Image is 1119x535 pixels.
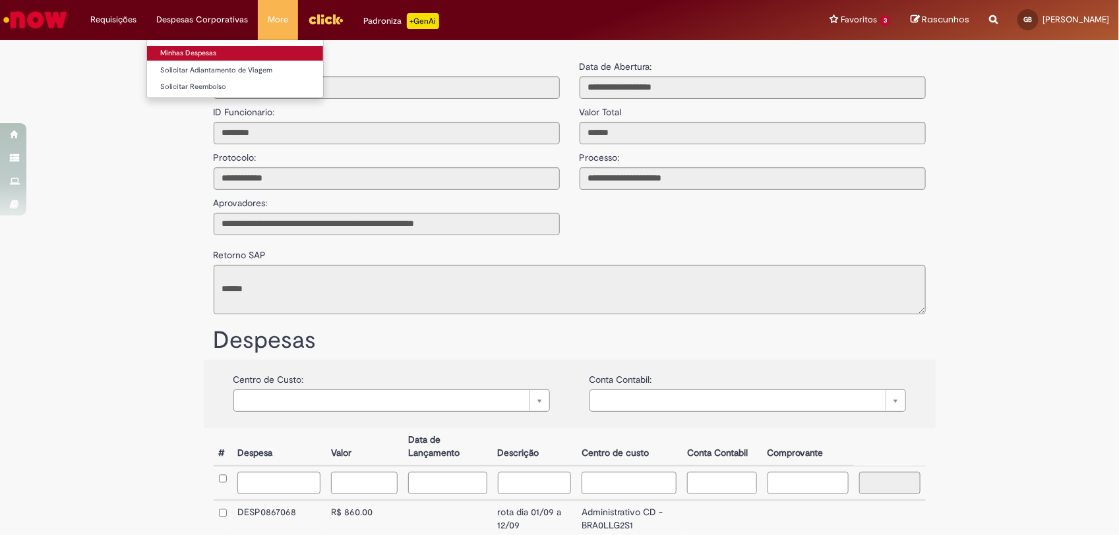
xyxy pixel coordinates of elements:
label: Processo: [580,144,620,164]
th: Conta Contabil [682,428,762,466]
label: Retorno SAP [214,242,266,262]
label: Centro de Custo: [233,366,304,386]
p: +GenAi [407,13,439,29]
th: Descrição [493,428,577,466]
label: Aprovadores: [214,190,268,210]
span: Rascunhos [922,13,969,26]
a: Limpar campo {0} [233,389,550,412]
a: Solicitar Adiantamento de Viagem [147,63,323,78]
a: Solicitar Reembolso [147,80,323,94]
label: ID Funcionario: [214,99,275,119]
th: Comprovante [762,428,854,466]
label: Valor Total [580,99,622,119]
a: Limpar campo {0} [590,389,906,412]
th: Valor [326,428,403,466]
th: Despesa [232,428,325,466]
label: Conta Contabil: [590,366,652,386]
span: GB [1024,15,1033,24]
a: Minhas Despesas [147,46,323,61]
ul: Despesas Corporativas [146,40,324,98]
span: Despesas Corporativas [156,13,248,26]
img: click_logo_yellow_360x200.png [308,9,344,29]
span: 3 [880,15,891,26]
div: Padroniza [363,13,439,29]
img: ServiceNow [1,7,69,33]
th: # [214,428,233,466]
th: Centro de custo [576,428,682,466]
h1: Despesas [214,327,926,354]
span: Favoritos [841,13,877,26]
a: Rascunhos [911,14,969,26]
span: Requisições [90,13,136,26]
label: Data de Abertura: [580,60,652,73]
th: Data de Lançamento [403,428,493,466]
span: [PERSON_NAME] [1043,14,1109,25]
label: Protocolo: [214,144,257,164]
span: More [268,13,288,26]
